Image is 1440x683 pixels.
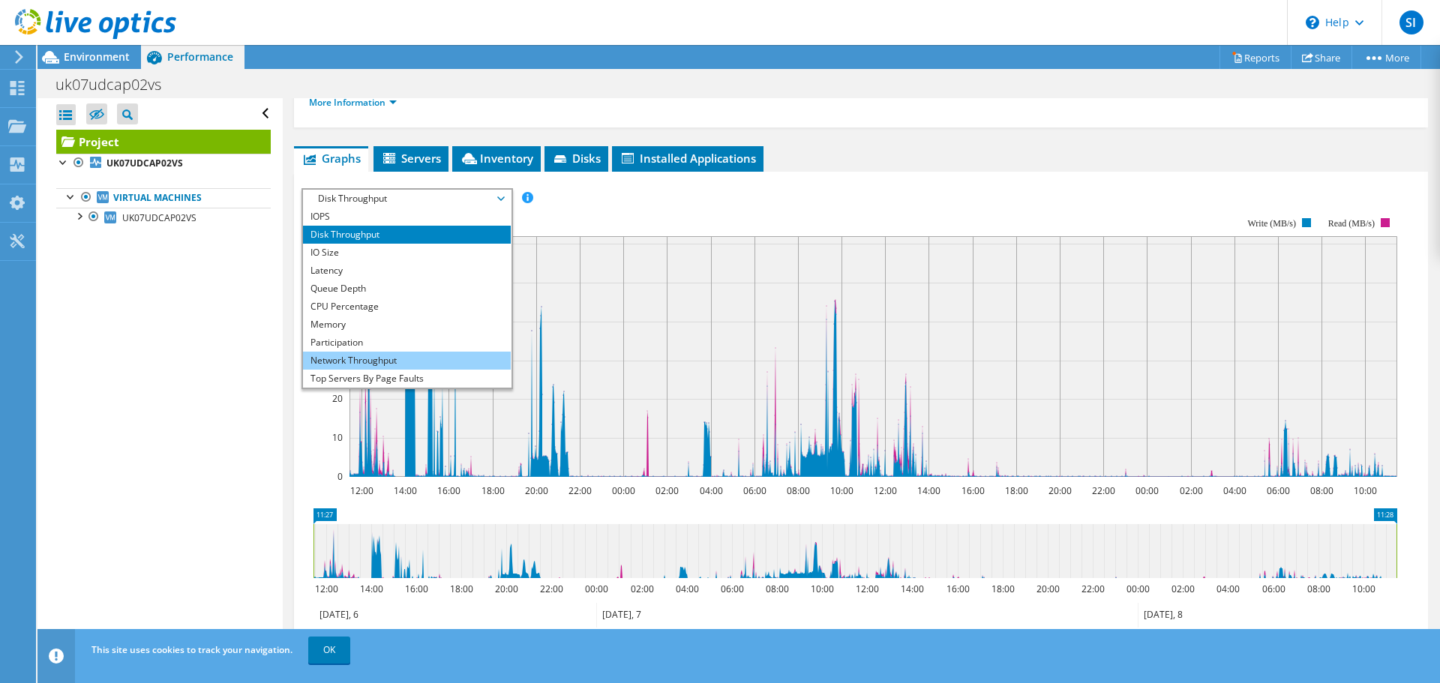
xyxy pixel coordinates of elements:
span: Graphs [301,151,361,166]
svg: \n [1306,16,1319,29]
text: Read (MB/s) [1328,218,1375,229]
text: 04:00 [700,484,723,497]
b: UK07UDCAP02VS [106,157,183,169]
text: 10 [332,431,343,444]
text: 22:00 [1092,484,1115,497]
a: OK [308,637,350,664]
span: Disks [552,151,601,166]
text: 16:00 [437,484,460,497]
text: 00:00 [585,583,608,595]
text: 08:00 [1307,583,1330,595]
text: 18:00 [450,583,473,595]
li: Latency [303,262,511,280]
text: 08:00 [766,583,789,595]
text: 02:00 [631,583,654,595]
span: Servers [381,151,441,166]
text: 22:00 [568,484,592,497]
text: 08:00 [1310,484,1333,497]
text: 12:00 [350,484,373,497]
a: Virtual Machines [56,188,271,208]
text: Write (MB/s) [1248,218,1297,229]
text: 20:00 [1036,583,1060,595]
text: 04:00 [1223,484,1246,497]
text: 16:00 [405,583,428,595]
text: 06:00 [721,583,744,595]
a: Project [56,130,271,154]
span: SI [1399,10,1423,34]
li: Disk Throughput [303,226,511,244]
span: Installed Applications [619,151,756,166]
span: Disk Throughput [310,190,503,208]
text: 00:00 [1135,484,1159,497]
h1: uk07udcap02vs [49,76,184,93]
a: UK07UDCAP02VS [56,154,271,173]
text: 10:00 [1352,583,1375,595]
text: 10:00 [830,484,853,497]
text: 18:00 [1005,484,1028,497]
text: 14:00 [394,484,417,497]
text: 14:00 [901,583,924,595]
text: 20:00 [1048,484,1072,497]
text: 22:00 [1081,583,1105,595]
a: More [1351,46,1421,69]
text: 00:00 [1126,583,1150,595]
text: 06:00 [1267,484,1290,497]
span: Inventory [460,151,533,166]
a: UK07UDCAP02VS [56,208,271,227]
text: 12:00 [874,484,897,497]
a: More Information [309,96,397,109]
text: 18:00 [991,583,1015,595]
li: Top Servers By Page Faults [303,370,511,388]
text: 12:00 [315,583,338,595]
text: 06:00 [1262,583,1285,595]
text: 20:00 [525,484,548,497]
li: IOPS [303,208,511,226]
text: 12:00 [856,583,879,595]
li: Participation [303,334,511,352]
text: 04:00 [1216,583,1240,595]
text: 20 [332,392,343,405]
text: 10:00 [1354,484,1377,497]
text: 18:00 [481,484,505,497]
text: 14:00 [360,583,383,595]
text: 02:00 [1180,484,1203,497]
span: Performance [167,49,233,64]
text: 10:00 [811,583,834,595]
text: 16:00 [961,484,985,497]
span: This site uses cookies to track your navigation. [91,643,292,656]
span: UK07UDCAP02VS [122,211,196,224]
a: Reports [1219,46,1291,69]
text: 0 [337,470,343,483]
text: 22:00 [540,583,563,595]
text: 02:00 [1171,583,1195,595]
span: Environment [64,49,130,64]
text: 04:00 [676,583,699,595]
a: Share [1291,46,1352,69]
li: CPU Percentage [303,298,511,316]
li: Network Throughput [303,352,511,370]
text: 08:00 [787,484,810,497]
text: 00:00 [612,484,635,497]
li: Queue Depth [303,280,511,298]
text: 16:00 [946,583,970,595]
text: 06:00 [743,484,766,497]
li: Memory [303,316,511,334]
text: 14:00 [917,484,940,497]
text: 20:00 [495,583,518,595]
text: 02:00 [655,484,679,497]
li: IO Size [303,244,511,262]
